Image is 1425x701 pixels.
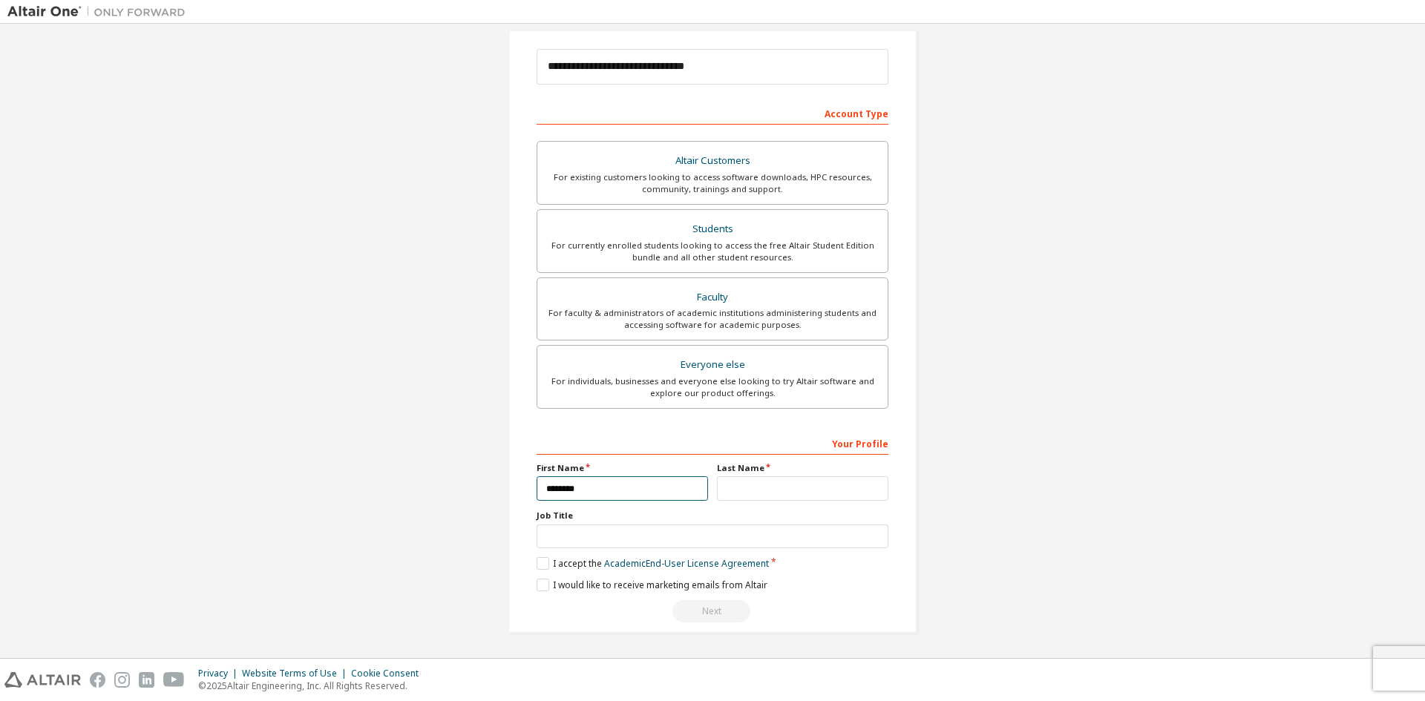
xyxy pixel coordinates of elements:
img: facebook.svg [90,672,105,688]
img: altair_logo.svg [4,672,81,688]
div: Students [546,219,879,240]
div: Account Type [537,101,888,125]
a: Academic End-User License Agreement [604,557,769,570]
img: linkedin.svg [139,672,154,688]
div: For faculty & administrators of academic institutions administering students and accessing softwa... [546,307,879,331]
img: Altair One [7,4,193,19]
div: Altair Customers [546,151,879,171]
label: Job Title [537,510,888,521]
div: Website Terms of Use [242,668,351,679]
div: For existing customers looking to access software downloads, HPC resources, community, trainings ... [546,171,879,195]
p: © 2025 Altair Engineering, Inc. All Rights Reserved. [198,679,427,692]
label: First Name [537,462,708,474]
div: Read and acccept EULA to continue [537,600,888,622]
div: For currently enrolled students looking to access the free Altair Student Edition bundle and all ... [546,240,879,263]
label: Last Name [717,462,888,474]
div: For individuals, businesses and everyone else looking to try Altair software and explore our prod... [546,375,879,399]
div: Your Profile [537,431,888,455]
div: Privacy [198,668,242,679]
div: Everyone else [546,355,879,375]
label: I would like to receive marketing emails from Altair [537,579,767,591]
img: youtube.svg [163,672,185,688]
img: instagram.svg [114,672,130,688]
div: Faculty [546,287,879,308]
label: I accept the [537,557,769,570]
div: Cookie Consent [351,668,427,679]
